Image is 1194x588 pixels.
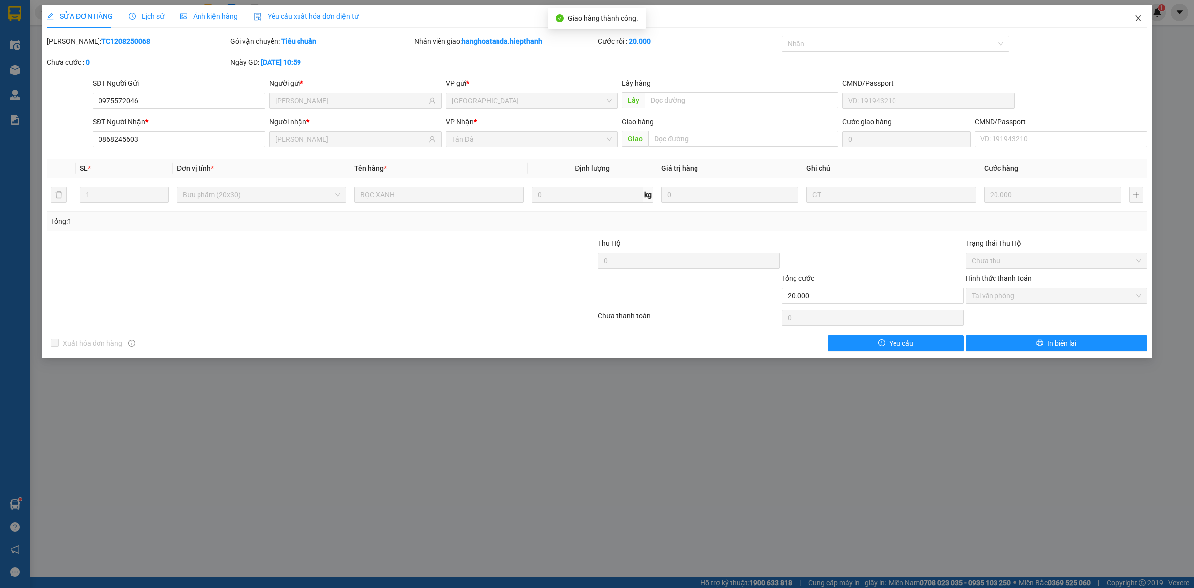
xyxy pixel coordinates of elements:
div: VP gửi [446,78,618,89]
span: Yêu cầu [889,338,913,349]
span: In biên lai [1047,338,1076,349]
span: Xuất hóa đơn hàng [59,338,126,349]
div: Tổng: 1 [51,216,461,227]
span: Yêu cầu xuất hóa đơn điện tử [254,12,359,20]
b: Tiêu chuẩn [281,37,316,45]
div: Nhân viên giao: [414,36,596,47]
input: VD: Bàn, Ghế [354,187,524,203]
input: Tên người gửi [275,95,427,106]
span: printer [1036,339,1043,347]
button: printerIn biên lai [966,335,1147,351]
span: VP Nhận [446,118,474,126]
span: Tân Châu [452,93,612,108]
span: Lịch sử [129,12,164,20]
label: Cước giao hàng [842,118,892,126]
input: Cước giao hàng [842,131,971,147]
span: picture [180,13,187,20]
div: Chưa thanh toán [597,310,781,328]
div: Trạng thái Thu Hộ [966,238,1147,249]
span: Thu Hộ [598,239,621,247]
div: CMND/Passport [975,117,1147,127]
div: Người nhận [269,117,442,127]
span: SL [80,164,88,172]
button: delete [51,187,67,203]
button: exclamation-circleYêu cầu [828,335,964,351]
input: Dọc đường [648,131,838,147]
span: info-circle [128,340,135,347]
input: Ghi Chú [806,187,976,203]
span: Ảnh kiện hàng [180,12,238,20]
div: Gói vận chuyển: [230,36,412,47]
div: [PERSON_NAME]: [47,36,228,47]
span: Tổng cước [782,274,814,282]
button: plus [1129,187,1143,203]
b: hanghoatanda.hiepthanh [462,37,542,45]
b: 20.000 [629,37,651,45]
span: exclamation-circle [878,339,885,347]
span: Cước hàng [984,164,1018,172]
span: Giá trị hàng [661,164,698,172]
input: Tên người nhận [275,134,427,145]
div: Ngày GD: [230,57,412,68]
input: 0 [661,187,798,203]
span: Tên hàng [354,164,387,172]
span: Tản Đà [452,132,612,147]
label: Hình thức thanh toán [966,274,1032,282]
span: Giao hàng thành công. [568,14,638,22]
span: edit [47,13,54,20]
b: TC1208250068 [101,37,150,45]
span: Bưu phẩm (20x30) [183,187,340,202]
input: Dọc đường [645,92,838,108]
span: Lấy hàng [622,79,651,87]
span: user [429,136,436,143]
img: icon [254,13,262,21]
input: VD: 191943210 [842,93,1015,109]
span: SỬA ĐƠN HÀNG [47,12,113,20]
span: Giao hàng [622,118,654,126]
div: Người gửi [269,78,442,89]
span: Chưa thu [972,253,1141,268]
div: SĐT Người Gửi [93,78,265,89]
div: CMND/Passport [842,78,1015,89]
span: kg [643,187,653,203]
span: Định lượng [575,164,610,172]
div: Cước rồi : [598,36,780,47]
b: 0 [86,58,90,66]
span: Lấy [622,92,645,108]
span: clock-circle [129,13,136,20]
span: check-circle [556,14,564,22]
span: Đơn vị tính [177,164,214,172]
span: Giao [622,131,648,147]
input: 0 [984,187,1121,203]
span: Tại văn phòng [972,288,1141,303]
button: Close [1124,5,1152,33]
th: Ghi chú [802,159,980,178]
div: Chưa cước : [47,57,228,68]
b: [DATE] 10:59 [261,58,301,66]
div: SĐT Người Nhận [93,117,265,127]
span: close [1134,14,1142,22]
span: user [429,97,436,104]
